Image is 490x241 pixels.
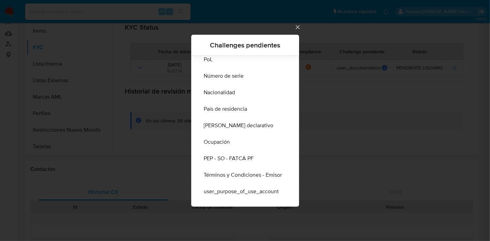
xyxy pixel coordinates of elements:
button: Cerrar [294,24,300,30]
span: Challenges pendientes [210,42,280,48]
span: Número de serie [204,73,244,79]
span: País de residencia [204,106,247,112]
span: Nacionalidad [204,89,235,96]
span: PEP - SO - FATCA PF [204,155,254,162]
ul: Challenges list [198,35,292,200]
span: user_purpose_of_use_account [204,188,279,195]
span: [PERSON_NAME] declarativo [204,122,274,129]
div: Challenges pendientes [191,35,299,207]
span: Ocupación [204,139,230,145]
span: PoL [204,56,213,63]
span: Términos y Condiciones - Emisor [204,172,282,178]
